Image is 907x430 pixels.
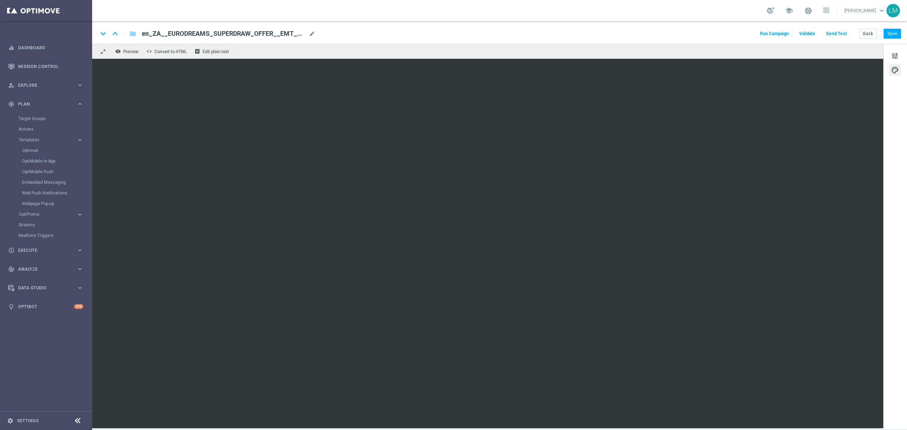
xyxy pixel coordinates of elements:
[154,49,187,54] span: Convert to HTML
[18,135,91,209] div: Templates
[203,49,229,54] span: Edit plain text
[8,248,84,253] button: play_circle_outline Execute keyboard_arrow_right
[113,47,142,56] button: remove_red_eye Preview
[8,247,77,254] div: Execute
[19,212,77,216] div: OptiPromo
[77,266,83,272] i: keyboard_arrow_right
[18,102,77,106] span: Plan
[18,137,84,143] button: Templates keyboard_arrow_right
[859,29,877,39] button: Back
[8,82,77,89] div: Explore
[8,266,15,272] i: track_changes
[759,29,790,39] button: Run Campaign
[18,222,74,228] a: Streams
[18,233,74,238] a: Realtime Triggers
[8,45,84,51] button: equalizer Dashboard
[193,47,232,56] button: receipt Edit plain text
[77,211,83,218] i: keyboard_arrow_right
[8,101,15,107] i: gps_fixed
[18,126,74,132] a: Actions
[18,286,77,290] span: Data Studio
[825,29,848,39] button: Send Test
[22,188,91,198] div: Web Push Notifications
[22,190,74,196] a: Web Push Notifications
[18,124,91,135] div: Actions
[18,209,91,220] div: OptiPromo
[886,4,900,17] div: LM
[19,138,69,142] span: Templates
[7,418,13,424] i: settings
[18,220,91,230] div: Streams
[891,51,899,61] span: tune
[77,284,83,291] i: keyboard_arrow_right
[77,247,83,254] i: keyboard_arrow_right
[798,29,816,39] button: Validate
[74,304,83,309] div: +10
[18,116,74,121] a: Target Groups
[8,304,15,310] i: lightbulb
[8,247,15,254] i: play_circle_outline
[8,101,77,107] div: Plan
[309,30,315,37] span: mode_edit
[22,148,74,153] a: Optimail
[8,266,84,272] button: track_changes Analyze keyboard_arrow_right
[18,113,91,124] div: Target Groups
[22,145,91,156] div: Optimail
[8,57,83,76] div: Mission Control
[8,64,84,69] button: Mission Control
[878,7,886,15] span: keyboard_arrow_down
[18,248,77,253] span: Execute
[8,266,77,272] div: Analyze
[22,177,91,188] div: Embedded Messaging
[22,158,74,164] a: OptiMobile In-App
[18,57,83,76] a: Mission Control
[8,82,15,89] i: person_search
[110,28,120,39] i: keyboard_arrow_up
[8,83,84,88] button: person_search Explore keyboard_arrow_right
[195,49,200,54] i: receipt
[22,166,91,177] div: OptiMobile Push
[18,230,91,241] div: Realtime Triggers
[77,101,83,107] i: keyboard_arrow_right
[77,137,83,143] i: keyboard_arrow_right
[22,169,74,175] a: OptiMobile Push
[22,198,91,209] div: Webpage Pop-up
[884,29,901,39] button: Save
[115,49,121,54] i: remove_red_eye
[8,101,84,107] button: gps_fixed Plan keyboard_arrow_right
[8,297,83,316] div: Optibot
[18,267,77,271] span: Analyze
[98,28,108,39] i: keyboard_arrow_down
[891,66,899,75] span: palette
[8,45,15,51] i: equalizer
[22,180,74,185] a: Embedded Messaging
[17,419,39,423] a: Settings
[889,64,901,75] button: palette
[19,138,77,142] div: Templates
[19,212,69,216] span: OptiPromo
[123,49,139,54] span: Preview
[8,38,83,57] div: Dashboard
[18,38,83,57] a: Dashboard
[8,285,84,291] button: Data Studio keyboard_arrow_right
[22,156,91,166] div: OptiMobile In-App
[18,211,84,217] button: OptiPromo keyboard_arrow_right
[129,28,137,39] button: folder
[8,304,84,310] button: lightbulb Optibot +10
[799,31,815,36] span: Validate
[785,7,793,15] span: school
[18,297,74,316] a: Optibot
[77,82,83,89] i: keyboard_arrow_right
[18,83,77,87] span: Explore
[844,5,886,16] a: [PERSON_NAME]keyboard_arrow_down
